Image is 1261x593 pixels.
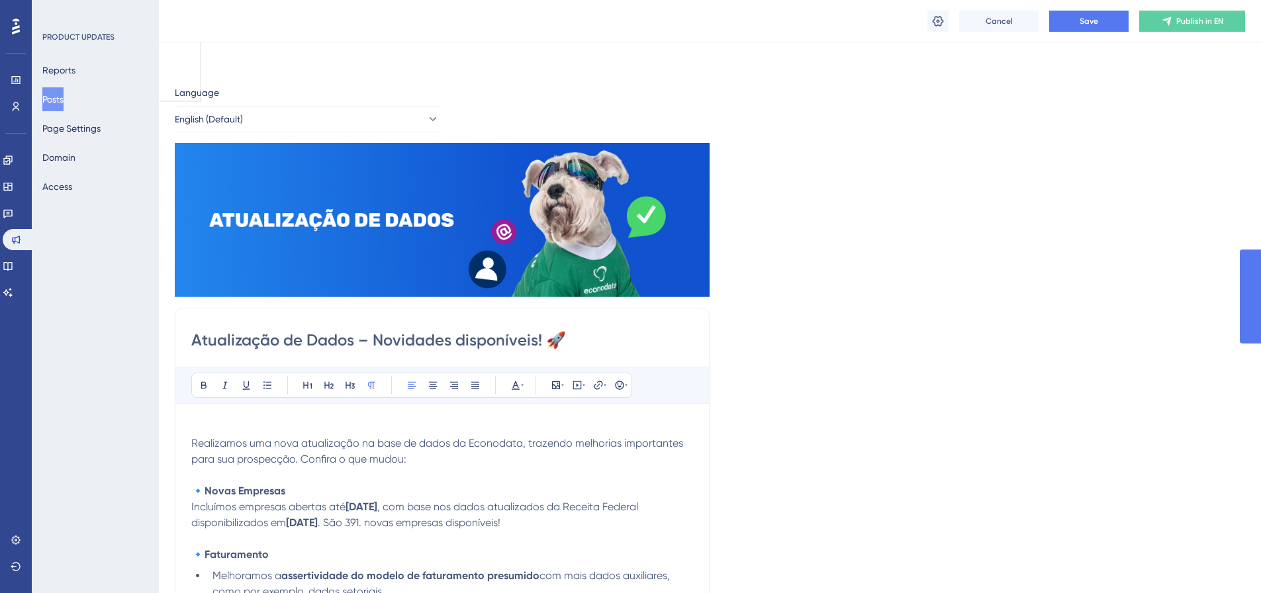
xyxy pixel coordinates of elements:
span: Publish in EN [1176,16,1223,26]
button: Posts [42,87,64,111]
strong: Faturamento [205,548,269,561]
button: Access [42,175,72,199]
span: Melhoramos a [212,569,281,582]
span: , com base nos dados atualizados da Receita Federal disponibilizados em [191,500,641,529]
button: Publish in EN [1139,11,1245,32]
input: Post Title [191,330,693,351]
button: Domain [42,146,75,169]
img: file-1716563110287.png [175,143,710,297]
span: 🔹 [191,548,205,561]
strong: [DATE] [346,500,377,513]
strong: [DATE] [286,516,318,529]
span: Cancel [986,16,1013,26]
div: PRODUCT UPDATES [42,32,115,42]
span: . São 391. novas empresas disponíveis! [318,516,500,529]
button: English (Default) [175,106,440,132]
strong: assertividade do modelo de faturamento presumido [281,569,539,582]
span: Save [1080,16,1098,26]
button: Page Settings [42,116,101,140]
span: Language [175,85,219,101]
button: Cancel [959,11,1039,32]
span: Realizamos uma nova atualização na base de dados da Econodata, trazendo melhorias importantes par... [191,437,686,465]
span: 🔹 [191,484,205,497]
strong: Novas Empresas [205,484,285,497]
iframe: UserGuiding AI Assistant Launcher [1205,541,1245,580]
button: Reports [42,58,75,82]
button: Save [1049,11,1129,32]
span: English (Default) [175,111,243,127]
span: Incluímos empresas abertas até [191,500,346,513]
